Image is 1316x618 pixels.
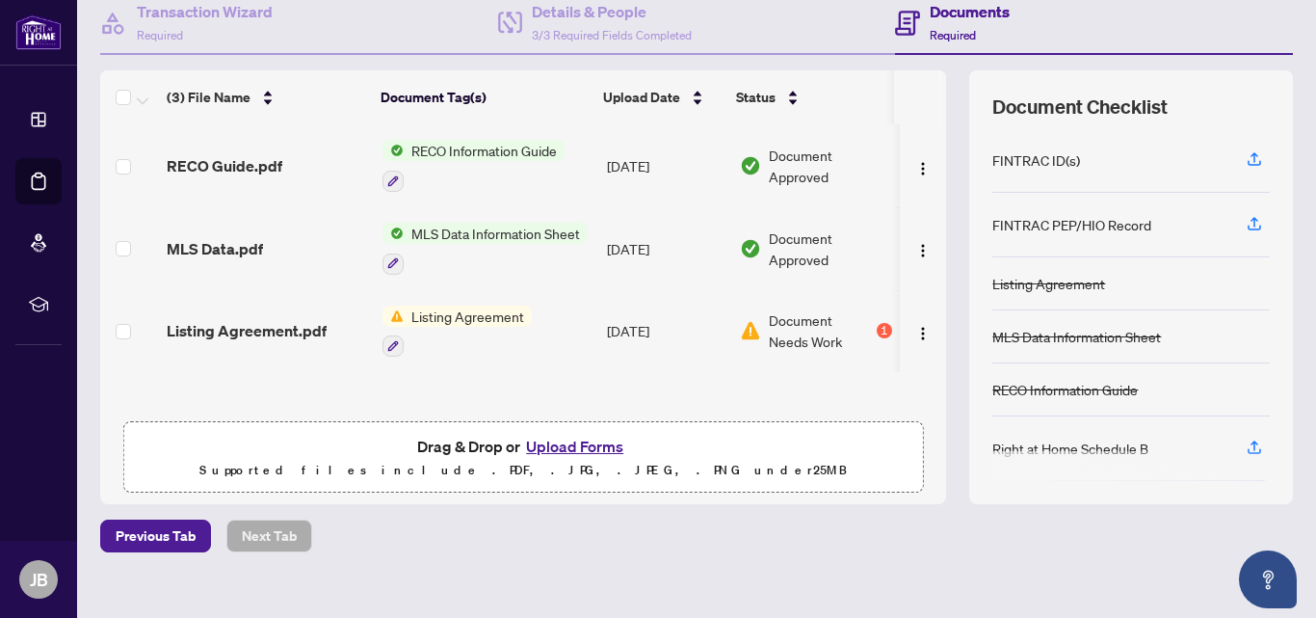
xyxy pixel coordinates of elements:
[908,233,938,264] button: Logo
[417,434,629,459] span: Drag & Drop or
[908,150,938,181] button: Logo
[599,207,732,290] td: [DATE]
[382,223,404,244] img: Status Icon
[915,243,931,258] img: Logo
[992,214,1151,235] div: FINTRAC PEP/HIO Record
[226,520,312,552] button: Next Tab
[520,434,629,459] button: Upload Forms
[124,422,922,494] span: Drag & Drop orUpload FormsSupported files include .PDF, .JPG, .JPEG, .PNG under25MB
[740,155,761,176] img: Document Status
[382,306,404,327] img: Status Icon
[599,290,732,373] td: [DATE]
[992,379,1138,400] div: RECO Information Guide
[769,228,891,270] span: Document Approved
[167,319,327,342] span: Listing Agreement.pdf
[404,306,532,327] span: Listing Agreement
[915,326,931,341] img: Logo
[992,149,1080,171] div: FINTRAC ID(s)
[382,140,404,161] img: Status Icon
[740,320,761,341] img: Document Status
[382,306,532,358] button: Status IconListing Agreement
[373,70,595,124] th: Document Tag(s)
[382,223,588,275] button: Status IconMLS Data Information Sheet
[167,237,263,260] span: MLS Data.pdf
[137,28,183,42] span: Required
[599,124,732,207] td: [DATE]
[736,87,776,108] span: Status
[167,87,250,108] span: (3) File Name
[769,309,872,352] span: Document Needs Work
[992,273,1105,294] div: Listing Agreement
[1239,551,1297,608] button: Open asap
[769,145,891,187] span: Document Approved
[30,566,48,593] span: JB
[404,223,588,244] span: MLS Data Information Sheet
[532,28,692,42] span: 3/3 Required Fields Completed
[992,438,1148,459] div: Right at Home Schedule B
[116,521,196,551] span: Previous Tab
[992,94,1168,121] span: Document Checklist
[15,14,62,50] img: logo
[992,326,1161,347] div: MLS Data Information Sheet
[877,323,892,338] div: 1
[595,70,728,124] th: Upload Date
[908,315,938,346] button: Logo
[915,161,931,176] img: Logo
[136,459,910,482] p: Supported files include .PDF, .JPG, .JPEG, .PNG under 25 MB
[404,140,565,161] span: RECO Information Guide
[740,238,761,259] img: Document Status
[100,520,211,552] button: Previous Tab
[728,70,894,124] th: Status
[159,70,374,124] th: (3) File Name
[603,87,680,108] span: Upload Date
[930,28,976,42] span: Required
[382,140,565,192] button: Status IconRECO Information Guide
[167,154,282,177] span: RECO Guide.pdf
